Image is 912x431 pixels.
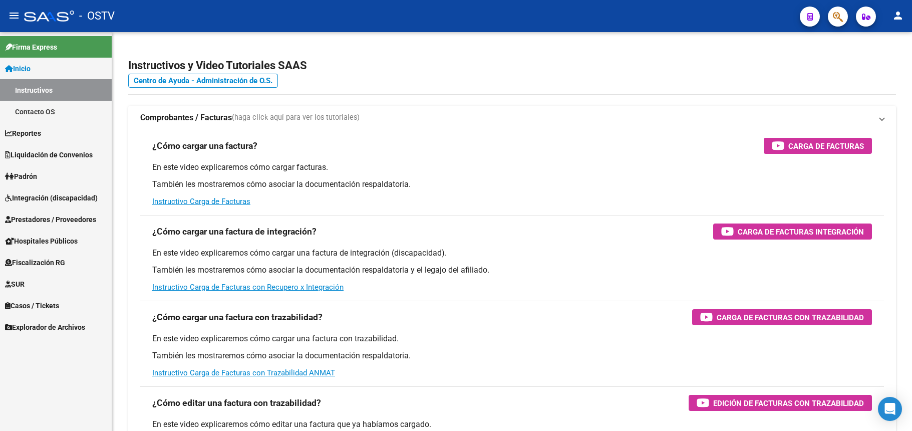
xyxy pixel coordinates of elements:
[128,106,896,130] mat-expansion-panel-header: Comprobantes / Facturas(haga click aquí para ver los tutoriales)
[232,112,360,123] span: (haga click aquí para ver los tutoriales)
[5,300,59,311] span: Casos / Tickets
[5,322,85,333] span: Explorador de Archivos
[128,56,896,75] h2: Instructivos y Video Tutoriales SAAS
[5,279,25,290] span: SUR
[152,179,872,190] p: También les mostraremos cómo asociar la documentación respaldatoria.
[8,10,20,22] mat-icon: menu
[152,265,872,276] p: También les mostraremos cómo asociar la documentación respaldatoria y el legajo del afiliado.
[152,396,321,410] h3: ¿Cómo editar una factura con trazabilidad?
[764,138,872,154] button: Carga de Facturas
[713,397,864,409] span: Edición de Facturas con Trazabilidad
[692,309,872,325] button: Carga de Facturas con Trazabilidad
[128,74,278,88] a: Centro de Ayuda - Administración de O.S.
[892,10,904,22] mat-icon: person
[152,350,872,361] p: También les mostraremos cómo asociar la documentación respaldatoria.
[5,214,96,225] span: Prestadores / Proveedores
[738,226,864,238] span: Carga de Facturas Integración
[5,149,93,160] span: Liquidación de Convenios
[5,257,65,268] span: Fiscalización RG
[140,112,232,123] strong: Comprobantes / Facturas
[152,368,335,377] a: Instructivo Carga de Facturas con Trazabilidad ANMAT
[152,225,317,239] h3: ¿Cómo cargar una factura de integración?
[689,395,872,411] button: Edición de Facturas con Trazabilidad
[5,42,57,53] span: Firma Express
[5,128,41,139] span: Reportes
[5,171,37,182] span: Padrón
[717,311,864,324] span: Carga de Facturas con Trazabilidad
[5,63,31,74] span: Inicio
[152,139,257,153] h3: ¿Cómo cargar una factura?
[5,236,78,247] span: Hospitales Públicos
[152,197,250,206] a: Instructivo Carga de Facturas
[152,248,872,259] p: En este video explicaremos cómo cargar una factura de integración (discapacidad).
[152,162,872,173] p: En este video explicaremos cómo cargar facturas.
[152,419,872,430] p: En este video explicaremos cómo editar una factura que ya habíamos cargado.
[79,5,115,27] span: - OSTV
[152,310,323,324] h3: ¿Cómo cargar una factura con trazabilidad?
[713,224,872,240] button: Carga de Facturas Integración
[5,192,98,203] span: Integración (discapacidad)
[152,333,872,344] p: En este video explicaremos cómo cargar una factura con trazabilidad.
[788,140,864,152] span: Carga de Facturas
[152,283,344,292] a: Instructivo Carga de Facturas con Recupero x Integración
[878,397,902,421] div: Open Intercom Messenger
